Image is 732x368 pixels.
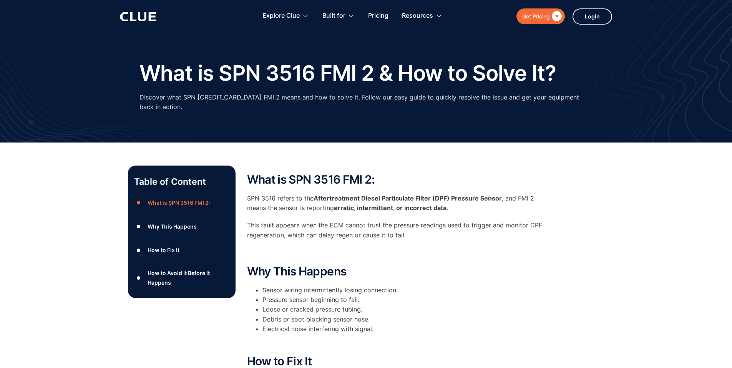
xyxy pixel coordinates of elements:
li: Sensor wiring intermittently losing connection. [262,285,554,295]
div: What is SPN 3516 FMI 2: [148,198,210,207]
p: Table of Content [134,176,229,188]
div: How to Fix It [148,245,179,255]
div: ● [134,197,143,209]
a: ●What is SPN 3516 FMI 2: [134,197,229,209]
div: ● [134,244,143,256]
div: Resources [402,4,442,28]
a: Get Pricing [516,8,565,24]
li: Debris or soot blocking sensor hose. [262,315,554,324]
div: Explore Clue [262,4,309,28]
h2: How to Fix It [247,355,554,368]
a: Pricing [368,4,388,28]
div: Resources [402,4,433,28]
p: ‍ [247,338,554,347]
li: Pressure sensor beginning to fail. [262,295,554,305]
div: ● [134,272,143,283]
strong: Aftertreatment Diesel Particulate Filter (DPF) Pressure Sensor [314,194,502,202]
p: This fault appears when the ECM cannot trust the pressure readings used to trigger and monitor DP... [247,220,554,240]
a: ●How to Fix It [134,244,229,256]
div: Explore Clue [262,4,300,28]
p: SPN 3516 refers to the , and FMI 2 means the sensor is reporting . [247,194,554,213]
p: Discover what SPN [CREDIT_CARD_DATA] FMI 2 means and how to solve it. Follow our easy guide to qu... [139,93,593,112]
div:  [550,12,562,21]
strong: erratic, intermittent, or incorrect data [334,204,447,212]
div: Get Pricing [522,12,550,21]
h2: What is SPN 3516 FMI 2: [247,173,554,186]
div: Why This Happens [148,222,197,231]
h1: What is SPN 3516 FMI 2 & How to Solve It? [139,61,556,85]
h2: Why This Happens [247,265,554,278]
div: Built for [322,4,345,28]
a: Login [573,8,612,25]
p: ‍ [247,248,554,257]
a: ●Why This Happens [134,221,229,232]
div: ● [134,221,143,232]
a: ●How to Avoid It Before It Happens [134,268,229,287]
li: Loose or cracked pressure tubing. [262,305,554,314]
div: How to Avoid It Before It Happens [148,268,229,287]
div: Built for [322,4,355,28]
li: Electrical noise interfering with signal. [262,324,554,334]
